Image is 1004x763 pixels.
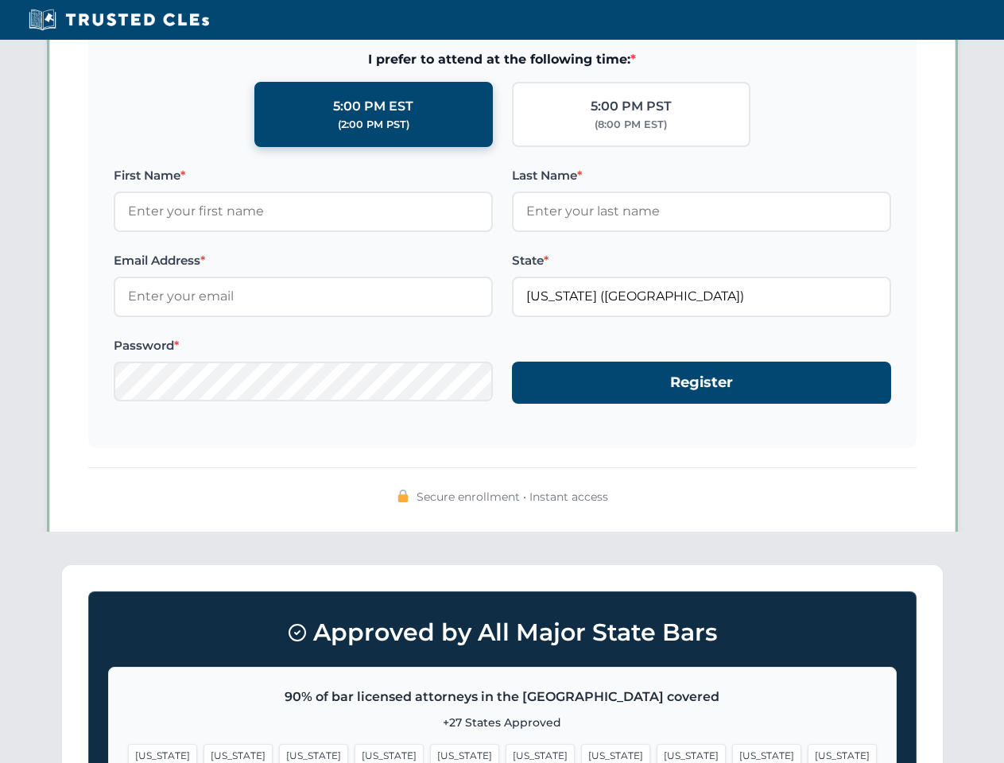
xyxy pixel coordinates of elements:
[512,192,891,231] input: Enter your last name
[114,49,891,70] span: I prefer to attend at the following time:
[24,8,214,32] img: Trusted CLEs
[512,251,891,270] label: State
[333,96,413,117] div: 5:00 PM EST
[128,714,877,731] p: +27 States Approved
[417,488,608,505] span: Secure enrollment • Instant access
[114,336,493,355] label: Password
[108,611,897,654] h3: Approved by All Major State Bars
[114,192,493,231] input: Enter your first name
[114,166,493,185] label: First Name
[128,687,877,707] p: 90% of bar licensed attorneys in the [GEOGRAPHIC_DATA] covered
[512,362,891,404] button: Register
[595,117,667,133] div: (8:00 PM EST)
[114,277,493,316] input: Enter your email
[114,251,493,270] label: Email Address
[338,117,409,133] div: (2:00 PM PST)
[512,277,891,316] input: Florida (FL)
[512,166,891,185] label: Last Name
[397,490,409,502] img: 🔒
[591,96,672,117] div: 5:00 PM PST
